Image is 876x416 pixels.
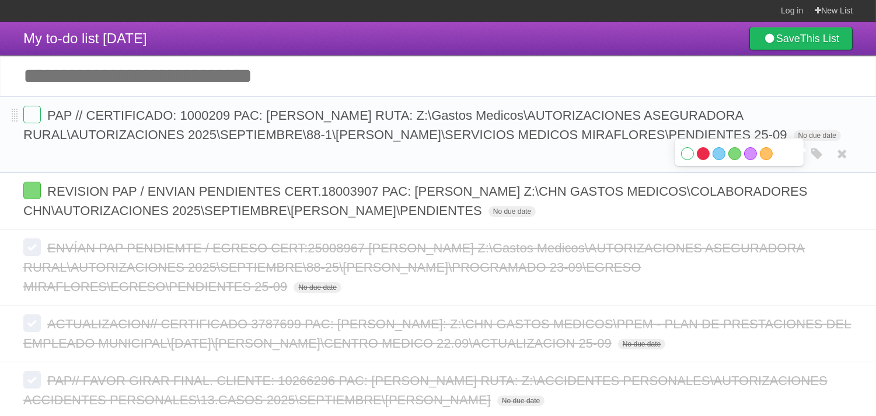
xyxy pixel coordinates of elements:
label: Done [23,371,41,389]
label: Done [23,182,41,199]
span: No due date [294,282,341,293]
span: ENVÍAN PAP PENDIEMTE / EGRESO CERT:25008967 [PERSON_NAME] Z:\Gastos Medicos\AUTORIZACIONES ASEGUR... [23,241,805,294]
label: Green [728,147,741,160]
span: No due date [794,130,841,141]
label: Purple [744,147,757,160]
span: ACTUALIZACION// CERTIFICADO 3787699 PAC: [PERSON_NAME]: Z:\CHN GASTOS MEDICOS\PPEM - PLAN DE PRES... [23,317,851,351]
span: No due date [488,206,536,217]
a: SaveThis List [749,27,853,50]
label: Red [697,147,710,160]
span: My to-do list [DATE] [23,30,147,46]
span: No due date [618,339,665,349]
label: Done [23,238,41,256]
label: Done [23,314,41,332]
b: This List [800,33,839,44]
span: REVISION PAP / ENVIAN PENDIENTES CERT.18003907 PAC: [PERSON_NAME] Z:\CHN GASTOS MEDICOS\COLABORAD... [23,184,808,218]
span: No due date [497,396,545,406]
span: PAP // CERTIFICADO: 1000209 PAC: [PERSON_NAME] RUTA: Z:\Gastos Medicos\AUTORIZACIONES ASEGURADORA... [23,108,790,142]
label: Orange [760,147,773,160]
label: Done [23,106,41,123]
span: PAP// FAVOR GIRAR FINAL. CLIENTE: 10266296 PAC: [PERSON_NAME] RUTA: Z:\ACCIDENTES PERSONALES\AUTO... [23,373,828,407]
label: White [681,147,694,160]
label: Blue [713,147,725,160]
